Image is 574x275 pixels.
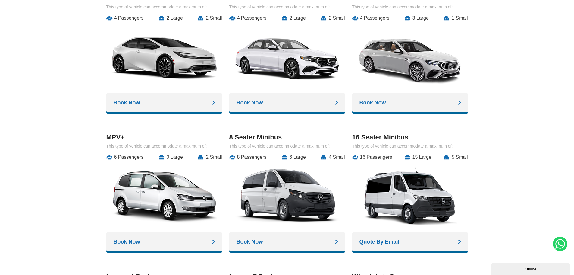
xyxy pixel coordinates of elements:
p: This type of vehicle can accommodate a maximum of: [106,5,222,9]
li: 4 Passengers [229,15,267,21]
li: 3 Large [405,15,429,21]
a: Book Now [106,232,222,251]
li: 6 Large [282,155,306,160]
img: A1 Taxis 16 Seater Minibus [357,165,463,228]
img: A1 Taxis Business Class Cars [234,25,340,89]
a: Book Now [106,93,222,112]
li: 15 Large [405,155,431,160]
img: A1 Taxis MPV+ [111,165,217,228]
h3: 16 Seater Minibus [352,133,468,141]
li: 2 Small [198,15,222,21]
iframe: chat widget [491,262,571,275]
h3: MPV+ [106,133,222,141]
a: Quote By Email [352,232,468,251]
li: 2 Large [282,15,306,21]
li: 4 Small [321,155,345,160]
li: 6 Passengers [106,155,144,160]
li: 1 Small [444,15,468,21]
li: 4 Passengers [352,15,390,21]
p: This type of vehicle can accommodate a maximum of: [229,5,345,9]
li: 0 Large [159,155,183,160]
p: This type of vehicle can accommodate a maximum of: [352,144,468,149]
img: A1 Taxis Estate Car [357,25,463,89]
li: 4 Passengers [106,15,144,21]
li: 16 Passengers [352,155,392,160]
h3: 8 Seater Minibus [229,133,345,141]
li: 2 Small [321,15,345,21]
p: This type of vehicle can accommodate a maximum of: [229,144,345,149]
li: 5 Small [444,155,468,160]
li: 2 Large [159,15,183,21]
p: This type of vehicle can accommodate a maximum of: [352,5,468,9]
img: A1 Taxis Saloon Car [111,25,217,89]
a: Book Now [229,232,345,251]
img: A1 Taxis 8 Seater Minibus [234,165,340,228]
li: 8 Passengers [229,155,267,160]
p: This type of vehicle can accommodate a maximum of: [106,144,222,149]
li: 2 Small [198,155,222,160]
a: Book Now [352,93,468,112]
a: Book Now [229,93,345,112]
